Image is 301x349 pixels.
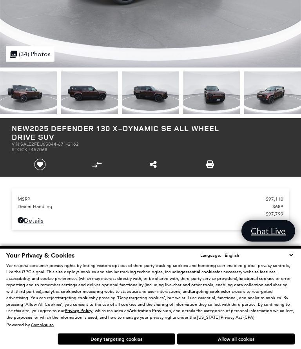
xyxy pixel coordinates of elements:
div: (34) Photos [6,47,54,62]
strong: functional cookies [238,276,274,281]
span: Dealer Handling [18,204,272,210]
strong: essential cookies [183,269,217,275]
span: SALE2FEU6S844-671-2162 [20,142,79,147]
u: Privacy Policy [65,308,92,314]
strong: Arbitration Provision [129,308,171,314]
p: We respect consumer privacy rights by letting visitors opt out of third-party tracking cookies an... [6,263,295,321]
span: MSRP [18,197,266,202]
img: New 2025 Sedona Red LAND ROVER X-Dynamic SE image 7 [183,72,240,115]
button: Deny targeting cookies [58,333,175,345]
span: Chat Live [247,226,290,236]
button: Allow all cookies [177,334,295,345]
span: $689 [272,204,283,210]
span: Your Privacy & Cookies [6,251,74,260]
a: Details [18,217,283,225]
div: Powered by [6,323,54,327]
strong: targeting cookies [58,295,93,301]
a: $97,799 [18,212,283,217]
div: Language: [200,253,221,258]
select: Language Select [223,252,295,259]
img: New 2025 Sedona Red LAND ROVER X-Dynamic SE image 6 [122,72,179,115]
strong: analytics cookies [42,289,76,294]
button: Save vehicle [31,159,49,171]
span: $97,799 [266,212,283,217]
a: Share this New 2025 Defender 130 X-Dynamic SE All Wheel Drive SUV [150,160,157,170]
a: ComplyAuto [31,322,54,327]
span: $97,110 [266,197,283,202]
span: L457068 [29,147,47,153]
img: New 2025 Sedona Red LAND ROVER X-Dynamic SE image 8 [244,72,301,115]
a: Privacy Policy [65,308,92,313]
span: VIN: [12,142,20,147]
h1: 2025 Defender 130 X-Dynamic SE All Wheel Drive SUV [12,124,235,142]
span: Stock: [12,147,29,153]
a: Chat Live [241,220,295,242]
a: Print this New 2025 Defender 130 X-Dynamic SE All Wheel Drive SUV [206,160,214,170]
a: Dealer Handling $689 [18,204,283,210]
button: Compare Vehicle [91,159,103,171]
img: New 2025 Sedona Red LAND ROVER X-Dynamic SE image 5 [61,72,118,115]
strong: New [12,123,30,134]
strong: targeting cookies [190,289,225,294]
a: MSRP $97,110 [18,197,283,202]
